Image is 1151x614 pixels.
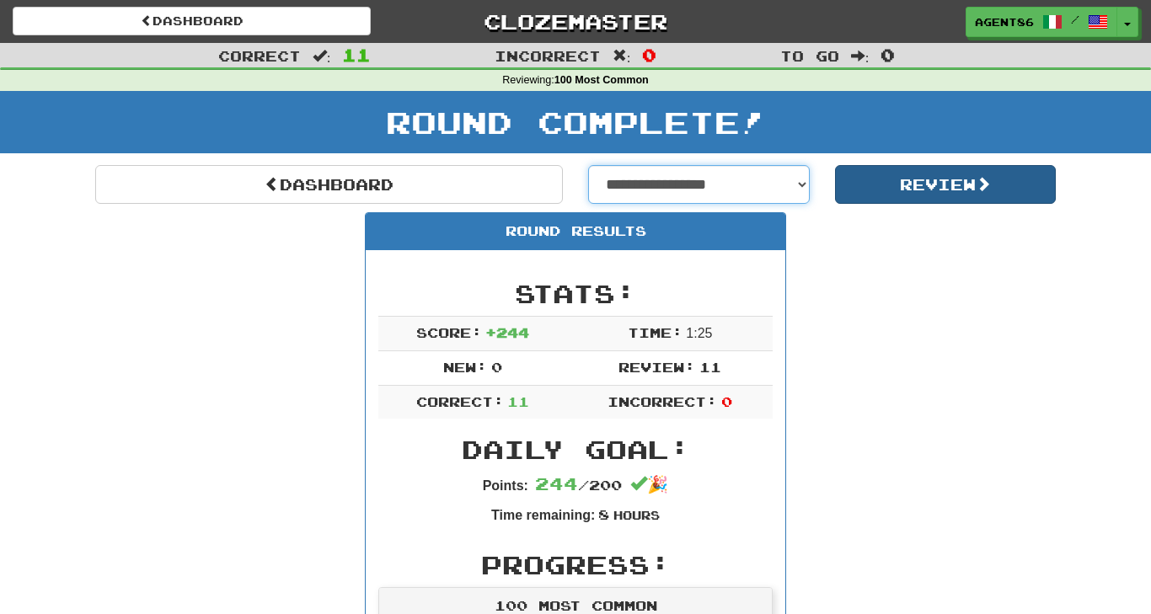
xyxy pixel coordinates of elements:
[313,49,331,63] span: :
[975,14,1034,29] span: Agent86
[366,213,785,250] div: Round Results
[780,47,839,64] span: To go
[628,324,683,340] span: Time:
[507,393,529,409] span: 11
[554,74,649,86] strong: 100 Most Common
[686,326,712,340] span: 1 : 25
[630,475,668,494] span: 🎉
[835,165,1057,204] button: Review
[378,551,773,579] h2: Progress:
[6,105,1145,139] h1: Round Complete!
[608,393,717,409] span: Incorrect:
[396,7,754,36] a: Clozemaster
[378,435,773,463] h2: Daily Goal:
[1071,13,1079,25] span: /
[443,359,487,375] span: New:
[13,7,371,35] a: Dashboard
[416,393,504,409] span: Correct:
[378,280,773,307] h2: Stats:
[495,47,601,64] span: Incorrect
[416,324,482,340] span: Score:
[491,359,502,375] span: 0
[613,49,631,63] span: :
[642,45,656,65] span: 0
[851,49,870,63] span: :
[613,508,660,522] small: Hours
[485,324,529,340] span: + 244
[598,506,609,522] span: 8
[491,508,595,522] strong: Time remaining:
[535,473,578,494] span: 244
[483,478,528,493] strong: Points:
[618,359,695,375] span: Review:
[535,477,622,493] span: / 200
[699,359,721,375] span: 11
[721,393,732,409] span: 0
[342,45,371,65] span: 11
[881,45,895,65] span: 0
[218,47,301,64] span: Correct
[95,165,563,204] a: Dashboard
[966,7,1117,37] a: Agent86 /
